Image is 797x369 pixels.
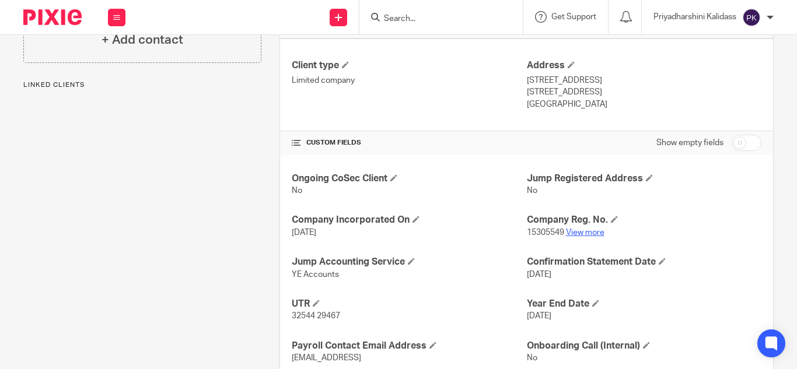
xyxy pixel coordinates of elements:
p: [STREET_ADDRESS] [527,86,761,98]
h4: Address [527,59,761,72]
span: [DATE] [527,312,551,320]
p: [GEOGRAPHIC_DATA] [527,99,761,110]
input: Search [383,14,488,24]
h4: + Add contact [102,31,183,49]
h4: Company Incorporated On [292,214,526,226]
h4: Year End Date [527,298,761,310]
span: YE Accounts [292,270,339,279]
p: Linked clients [23,80,261,90]
span: No [292,187,302,195]
p: [STREET_ADDRESS] [527,75,761,86]
h4: Jump Registered Address [527,173,761,185]
p: Limited company [292,75,526,86]
h4: Onboarding Call (Internal) [527,340,761,352]
img: svg%3E [742,8,761,27]
h4: Company Reg. No. [527,214,761,226]
h4: Jump Accounting Service [292,256,526,268]
span: [DATE] [292,229,316,237]
label: Show empty fields [656,137,723,149]
span: 32544 29467 [292,312,340,320]
a: View more [566,229,604,237]
p: Priyadharshini Kalidass [653,11,736,23]
h4: Client type [292,59,526,72]
span: No [527,354,537,362]
span: 15305549 [527,229,564,237]
h4: Ongoing CoSec Client [292,173,526,185]
span: Get Support [551,13,596,21]
span: [EMAIL_ADDRESS] [292,354,361,362]
span: [DATE] [527,270,551,279]
span: No [527,187,537,195]
img: Pixie [23,9,82,25]
h4: UTR [292,298,526,310]
h4: CUSTOM FIELDS [292,138,526,147]
h4: Confirmation Statement Date [527,256,761,268]
h4: Payroll Contact Email Address [292,340,526,352]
